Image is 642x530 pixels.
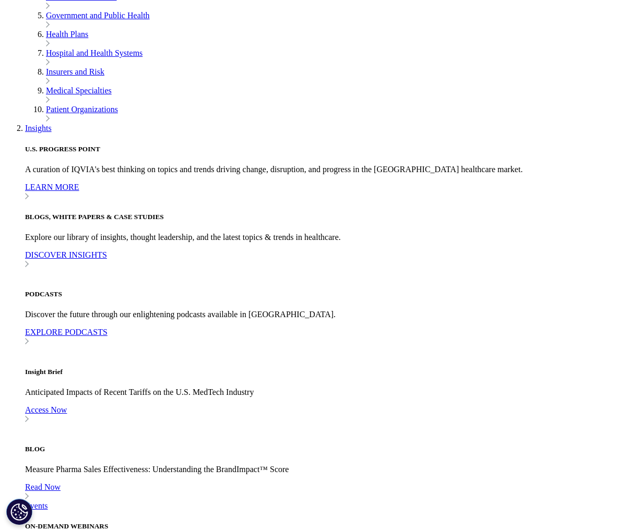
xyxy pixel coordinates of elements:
[25,290,638,298] h5: PODCASTS
[46,30,88,39] a: Health Plans
[46,105,118,114] a: Patient Organizations
[6,499,32,525] button: Cookies Settings
[25,183,638,201] a: LEARN MORE
[25,124,52,132] a: Insights
[25,165,638,174] p: A curation of IQVIA's best thinking on topics and trends driving change, disruption, and progress...
[46,86,112,95] a: Medical Specialties
[25,483,638,501] a: Read Now
[25,368,638,376] h5: Insight Brief
[25,501,48,510] a: Events
[25,328,638,346] a: EXPLORE PODCASTS
[25,213,638,221] h5: BLOGS, WHITE PAPERS & CASE STUDIES
[46,11,150,20] a: Government and Public Health
[25,465,638,474] p: Measure Pharma Sales Effectiveness: Understanding the BrandImpact™ Score
[25,250,638,269] a: DISCOVER INSIGHTS
[46,49,142,57] a: Hospital and Health Systems
[25,445,638,453] h5: BLOG
[46,67,104,76] a: Insurers and Risk
[25,145,638,153] h5: U.S. PROGRESS POINT
[25,388,638,397] p: Anticipated Impacts of Recent Tariffs on the U.S. MedTech Industry
[25,310,638,319] p: Discover the future through our enlightening podcasts available in [GEOGRAPHIC_DATA].
[25,233,638,242] p: Explore our library of insights, thought leadership, and the latest topics & trends in healthcare.
[25,405,638,424] a: Access Now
